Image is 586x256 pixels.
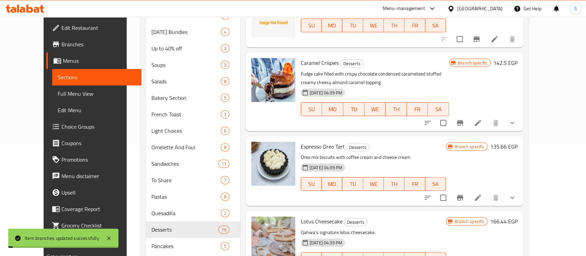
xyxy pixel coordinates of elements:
div: Light Choices6 [146,123,240,139]
a: Upsell [46,184,141,201]
span: 6 [221,128,229,134]
a: Grocery Checklist [46,217,141,234]
span: Branch specific [452,218,487,225]
span: SA [428,21,443,31]
span: Full Menu View [58,90,136,98]
span: SA [428,179,443,189]
button: FR [407,102,428,116]
button: SA [425,177,446,191]
span: 5 [221,95,229,101]
span: Select to update [436,190,450,205]
div: Sandwiches11 [146,155,240,172]
span: SU [304,179,319,189]
span: TH [387,179,402,189]
span: Edit Restaurant [61,24,136,32]
span: Select to update [452,32,467,46]
div: Quesadilla2 [146,205,240,221]
svg: Show Choices [508,194,516,202]
span: [DATE] Bundles [151,28,221,36]
div: Omelette And Foul8 [146,139,240,155]
button: TU [343,102,365,116]
button: WE [365,102,386,116]
span: Desserts [151,225,218,234]
span: Menus [63,57,136,65]
div: Item branches updated successfully [25,234,99,242]
span: 4 [221,29,229,35]
div: items [221,127,229,135]
span: Choice Groups [61,123,136,131]
div: Bakery Section5 [146,90,240,106]
span: French Toast [151,110,221,118]
div: French Toast3 [146,106,240,123]
button: MO [322,19,342,32]
span: Coverage Report [61,205,136,213]
button: WE [363,177,384,191]
span: WE [367,104,383,114]
a: Coverage Report [46,201,141,217]
button: Branch-specific-item [468,31,485,47]
span: Coupons [61,139,136,147]
button: TH [386,102,407,116]
span: 3 [221,62,229,68]
span: Bakery Section [151,94,221,102]
div: Quesadilla [151,209,221,217]
button: TU [342,177,363,191]
button: SA [428,102,449,116]
a: Menus [46,53,141,69]
div: [DATE] Bundles4 [146,24,240,40]
span: 5 [221,243,229,249]
span: Edit Menu [58,106,136,114]
a: Branches [46,36,141,53]
a: Coupons [46,135,141,151]
button: delete [487,115,504,131]
span: Pastas [151,193,221,201]
span: Desserts [346,143,369,151]
div: items [221,44,229,53]
button: show more [504,189,520,206]
button: sort-choices [420,189,436,206]
a: Edit menu item [474,194,482,202]
div: Pancakes [151,242,221,250]
span: Light Choices [151,127,221,135]
span: Salads [151,77,221,85]
div: Soups3 [146,57,240,73]
span: MO [324,21,340,31]
span: 8 [221,78,229,85]
button: delete [487,189,504,206]
span: 11 [219,161,229,167]
svg: Show Choices [508,119,516,127]
div: items [221,242,229,250]
span: Caramel Crispies [301,58,339,68]
span: FR [407,21,422,31]
span: Omelette And Foul [151,143,221,151]
span: To Share [151,176,221,184]
div: [GEOGRAPHIC_DATA] [457,5,503,12]
div: items [221,77,229,85]
span: WE [366,21,381,31]
button: MO [322,177,342,191]
div: items [221,193,229,201]
span: Sections [58,73,136,81]
button: SA [425,19,446,32]
span: 2 [221,210,229,217]
span: Branches [61,40,136,48]
button: show more [504,115,520,131]
div: Ramadan Bundles [151,28,221,36]
span: FR [407,179,422,189]
span: Desserts [341,60,363,68]
h6: 135.66 EGP [490,142,518,151]
button: Branch-specific-item [452,189,468,206]
button: delete [504,31,520,47]
div: Pastas8 [146,188,240,205]
button: sort-choices [420,115,436,131]
span: Upsell [61,188,136,197]
span: TH [388,104,404,114]
button: SU [301,177,322,191]
span: Up to 40% off [151,44,221,53]
button: Branch-specific-item [452,115,468,131]
span: Desserts [344,218,367,226]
